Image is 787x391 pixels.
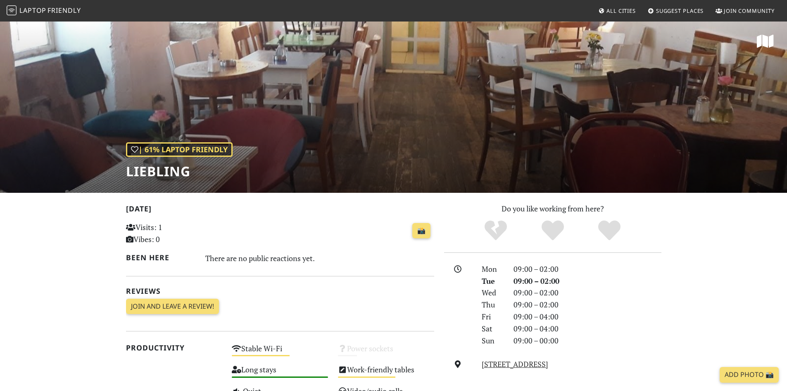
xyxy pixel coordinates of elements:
[126,343,222,352] h2: Productivity
[333,363,439,384] div: Work-friendly tables
[227,342,333,363] div: Stable Wi-Fi
[333,342,439,363] div: Power sockets
[656,7,704,14] span: Suggest Places
[126,221,222,245] p: Visits: 1 Vibes: 0
[126,163,233,179] h1: Liebling
[595,3,639,18] a: All Cities
[7,4,81,18] a: LaptopFriendly LaptopFriendly
[7,5,17,15] img: LaptopFriendly
[477,263,508,275] div: Mon
[126,299,219,314] a: Join and leave a review!
[444,203,661,215] p: Do you like working from here?
[509,323,666,335] div: 09:00 – 04:00
[126,142,233,157] div: | 61% Laptop Friendly
[126,204,434,216] h2: [DATE]
[509,275,666,287] div: 09:00 – 02:00
[509,263,666,275] div: 09:00 – 02:00
[720,367,779,383] a: Add Photo 📸
[205,252,434,265] div: There are no public reactions yet.
[712,3,778,18] a: Join Community
[477,323,508,335] div: Sat
[581,219,638,242] div: Definitely!
[606,7,636,14] span: All Cities
[19,6,46,15] span: Laptop
[509,335,666,347] div: 09:00 – 00:00
[467,219,524,242] div: No
[509,287,666,299] div: 09:00 – 02:00
[412,223,430,239] a: 📸
[644,3,707,18] a: Suggest Places
[477,299,508,311] div: Thu
[509,311,666,323] div: 09:00 – 04:00
[48,6,81,15] span: Friendly
[126,253,196,262] h2: Been here
[126,287,434,295] h2: Reviews
[477,311,508,323] div: Fri
[477,287,508,299] div: Wed
[227,363,333,384] div: Long stays
[524,219,581,242] div: Yes
[724,7,775,14] span: Join Community
[509,299,666,311] div: 09:00 – 02:00
[482,359,548,369] a: [STREET_ADDRESS]
[477,335,508,347] div: Sun
[477,275,508,287] div: Tue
